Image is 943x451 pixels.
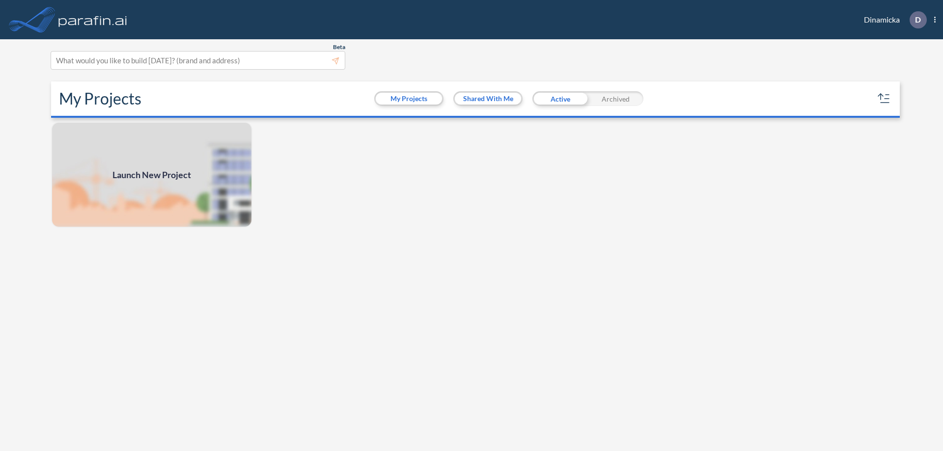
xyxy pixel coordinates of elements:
[112,168,191,182] span: Launch New Project
[876,91,892,106] button: sort
[56,10,129,29] img: logo
[588,91,643,106] div: Archived
[455,93,521,105] button: Shared With Me
[51,122,252,228] a: Launch New Project
[532,91,588,106] div: Active
[376,93,442,105] button: My Projects
[51,122,252,228] img: add
[333,43,345,51] span: Beta
[915,15,921,24] p: D
[59,89,141,108] h2: My Projects
[849,11,936,28] div: Dinamicka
